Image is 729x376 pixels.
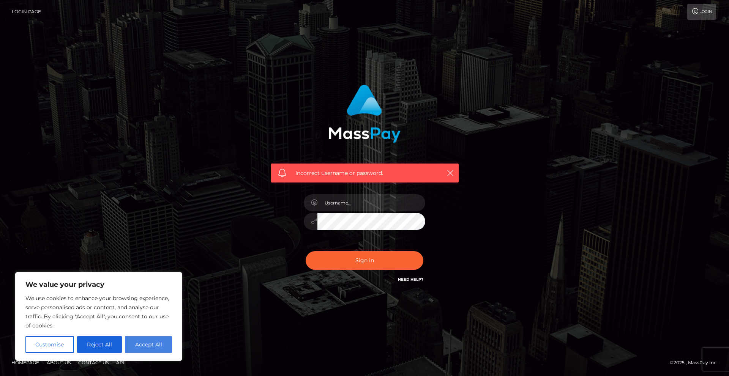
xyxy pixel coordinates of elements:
a: API [113,357,128,368]
button: Reject All [77,336,122,353]
input: Username... [317,194,425,211]
div: We value your privacy [15,272,182,361]
button: Customise [25,336,74,353]
p: We use cookies to enhance your browsing experience, serve personalised ads or content, and analys... [25,294,172,330]
span: Incorrect username or password. [295,169,434,177]
div: © 2025 , MassPay Inc. [670,359,723,367]
button: Accept All [125,336,172,353]
a: Contact Us [75,357,112,368]
a: About Us [44,357,74,368]
p: We value your privacy [25,280,172,289]
a: Homepage [8,357,42,368]
a: Need Help? [398,277,423,282]
a: Login [687,4,716,20]
img: MassPay Login [328,85,401,143]
a: Login Page [12,4,41,20]
button: Sign in [306,251,423,270]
